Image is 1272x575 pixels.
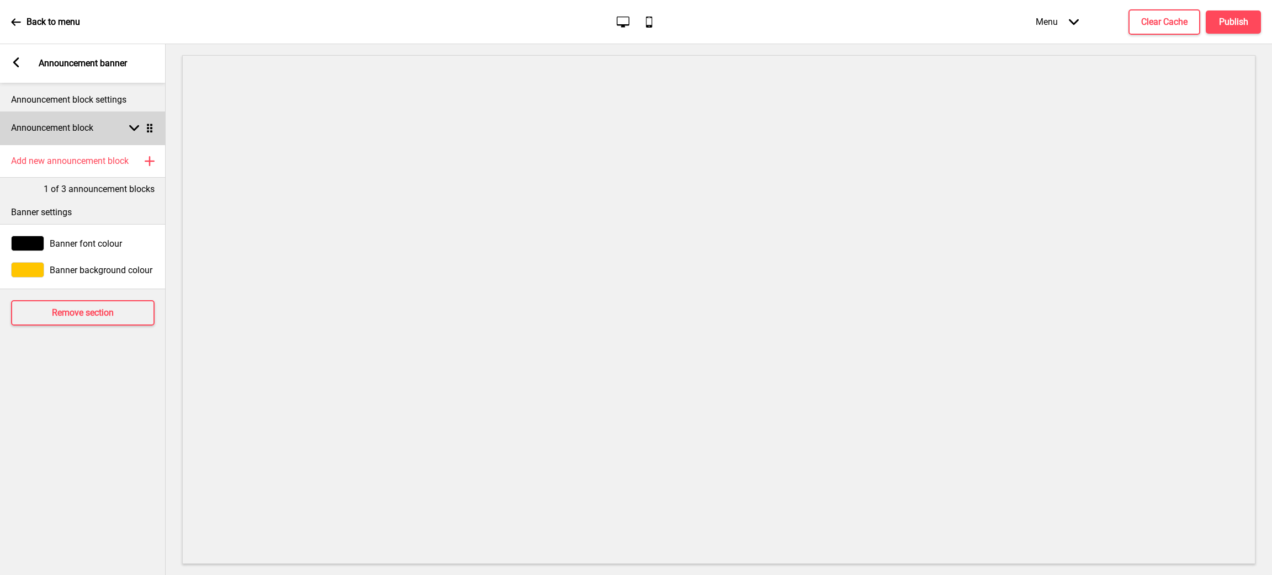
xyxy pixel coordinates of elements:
[11,122,93,134] h4: Announcement block
[11,155,129,167] h4: Add new announcement block
[50,238,122,249] span: Banner font colour
[1219,16,1248,28] h4: Publish
[11,94,155,106] p: Announcement block settings
[1025,6,1090,38] div: Menu
[11,236,155,251] div: Banner font colour
[50,265,152,275] span: Banner background colour
[39,57,127,70] p: Announcement banner
[1206,10,1261,34] button: Publish
[44,183,155,195] p: 1 of 3 announcement blocks
[52,307,114,319] h4: Remove section
[11,262,155,278] div: Banner background colour
[26,16,80,28] p: Back to menu
[1128,9,1200,35] button: Clear Cache
[11,206,155,219] p: Banner settings
[1141,16,1188,28] h4: Clear Cache
[11,300,155,326] button: Remove section
[11,7,80,37] a: Back to menu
